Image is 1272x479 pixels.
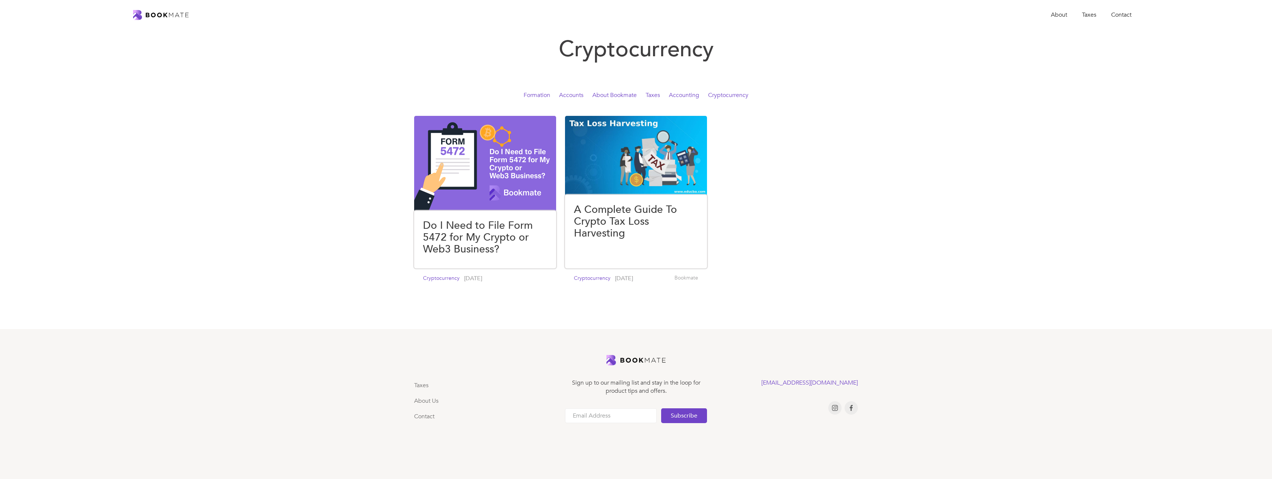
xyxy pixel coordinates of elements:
[574,204,698,244] a: A Complete Guide To Crypto Tax Loss Harvesting
[414,412,434,421] a: Contact
[708,91,748,99] a: Cryptocurrency
[565,408,657,423] input: Email Address
[414,381,429,389] a: Taxes
[133,10,189,20] a: home
[615,274,633,282] div: [DATE]
[565,408,707,423] form: Email Form
[565,379,707,395] div: Sign up to our mailing list and stay in the loop for product tips and offers.
[669,91,699,99] a: Accounting
[646,91,660,99] a: Taxes
[464,274,482,282] div: [DATE]
[592,91,637,99] a: About Bookmate
[524,91,550,99] a: Formation
[1104,7,1139,23] a: Contact
[559,91,583,99] a: Accounts
[574,275,610,282] a: Cryptocurrency
[574,204,698,239] h4: A Complete Guide To Crypto Tax Loss Harvesting
[423,220,547,255] h4: Do I Need to File Form 5472 for My Crypto or Web3 Business?
[1075,7,1104,23] a: Taxes
[414,397,439,405] a: About Us
[423,220,547,259] a: Do I Need to File Form 5472 for My Crypto or Web3 Business?
[674,274,698,282] div: Bookmate
[423,275,460,282] a: Cryptocurrency
[559,41,714,57] h1: Cryptocurrency
[1043,7,1075,23] a: About
[761,379,858,387] a: [EMAIL_ADDRESS][DOMAIN_NAME]
[661,408,707,423] input: Subscribe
